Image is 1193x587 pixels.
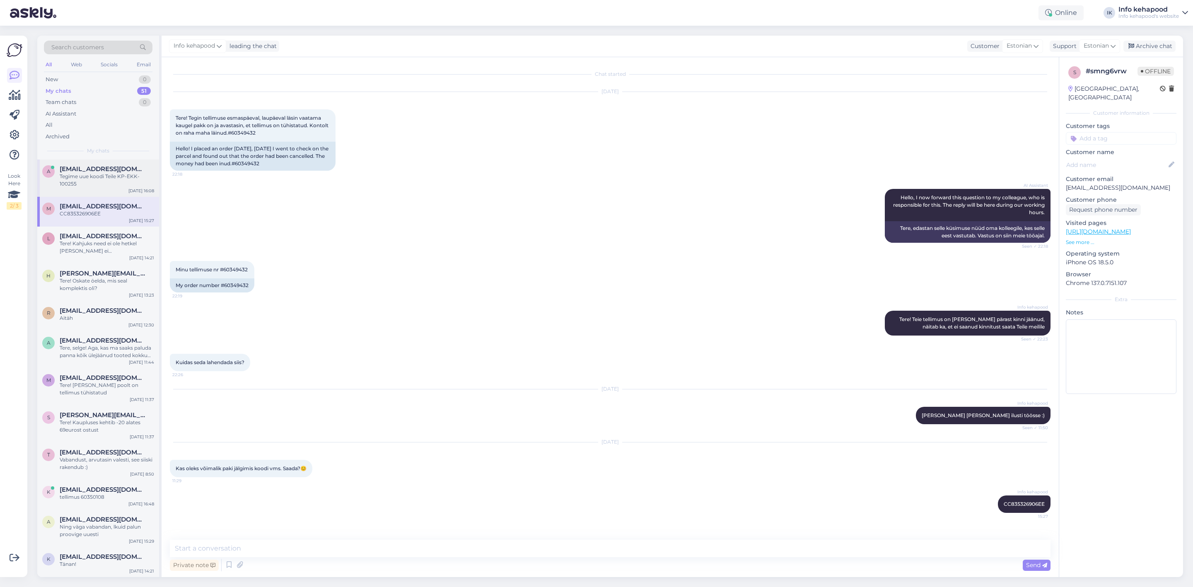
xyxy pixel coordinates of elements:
a: Info kehapoodInfo kehapood's website [1118,6,1188,19]
span: s [47,414,50,420]
div: Chat started [170,70,1051,78]
span: s [1073,69,1076,75]
div: Request phone number [1066,204,1141,215]
span: Info kehapood [174,41,215,51]
div: [DATE] 16:48 [128,501,154,507]
div: Archive chat [1123,41,1176,52]
div: All [44,59,53,70]
span: arinakene7@gmail.com [60,337,146,344]
span: 22:18 [172,171,203,177]
div: Team chats [46,98,76,106]
span: My chats [87,147,109,155]
span: 22:26 [172,372,203,378]
span: annelimusto@gmail.com [60,516,146,523]
div: [DATE] 15:27 [129,217,154,224]
p: Customer email [1066,175,1176,184]
p: See more ... [1066,239,1176,246]
span: Seen ✓ 22:18 [1017,243,1048,249]
span: tiina.kiik@gmail.com [60,449,146,456]
div: IK [1104,7,1115,19]
span: Tere! Tegin tellimuse esmaspäeval, laupäeval läsin vaatama kaugel pakk on ja avastasin, et tellim... [176,115,330,136]
div: Online [1038,5,1084,20]
div: Vabandust, arvutasin valesti, see siiski rakendub :) [60,456,154,471]
div: Tere! Oskate öelda, mis seal komplektis oli? [60,277,154,292]
div: [DATE] 11:37 [130,434,154,440]
div: My chats [46,87,71,95]
span: t [47,452,50,458]
div: Email [135,59,152,70]
span: k [47,489,51,495]
span: Kuidas seda lahendada siis? [176,359,244,365]
div: [DATE] 16:08 [128,188,154,194]
div: Info kehapood's website [1118,13,1179,19]
div: [DATE] 11:44 [129,359,154,365]
div: 2 / 3 [7,202,22,210]
p: Chrome 137.0.7151.107 [1066,279,1176,287]
p: Customer phone [1066,196,1176,204]
span: Info kehapood [1017,489,1048,495]
div: [DATE] [170,88,1051,95]
div: Tegime uue koodi Teile KP-EKK-100255 [60,173,154,188]
div: [DATE] 14:21 [129,255,154,261]
p: Visited pages [1066,219,1176,227]
span: k [47,556,51,562]
span: 11:29 [172,478,203,484]
div: CC835326906EE [60,210,154,217]
div: [DATE] [170,385,1051,393]
div: Support [1050,42,1077,51]
div: [DATE] 8:50 [130,471,154,477]
span: r [47,310,51,316]
div: 51 [137,87,151,95]
p: iPhone OS 18.5.0 [1066,258,1176,267]
span: m [46,377,51,383]
span: a [47,168,51,174]
div: leading the chat [226,42,277,51]
div: Extra [1066,296,1176,303]
div: Tere, selge! Aga, kas ma saaks paluda panna kõik ülejäänud tooted kokku (geellakk ja küüneviil) n... [60,344,154,359]
span: Minu tellimuse nr #60349432 [176,266,248,273]
input: Add a tag [1066,132,1176,145]
span: a [47,519,51,525]
div: Tere, edastan selle küsimuse nüüd oma kolleegile, kes selle eest vastutab. Vastus on siin meie tö... [885,221,1051,243]
span: CC835326906EE [1004,501,1045,507]
div: Socials [99,59,119,70]
div: Web [69,59,84,70]
div: [DATE] 12:30 [128,322,154,328]
div: [DATE] 11:37 [130,396,154,403]
span: m [46,205,51,212]
div: # smng6vrw [1086,66,1137,76]
div: [DATE] [170,438,1051,446]
div: Customer [967,42,1000,51]
span: Seen ✓ 22:23 [1017,336,1048,342]
span: Estonian [1007,41,1032,51]
div: All [46,121,53,129]
div: [DATE] 15:29 [129,538,154,544]
div: Tere! [PERSON_NAME] poolt on tellimus tühistatud [60,382,154,396]
span: 15:27 [1017,513,1048,519]
div: [DATE] 13:23 [129,292,154,298]
span: a [47,340,51,346]
span: Hello, I now forward this question to my colleague, who is responsible for this. The reply will b... [893,194,1046,215]
input: Add name [1066,160,1167,169]
span: Kas oleks võimalik paki jälgimis koodi vms. Saada?😊 [176,465,307,471]
span: Tere! Teie tellimus on [PERSON_NAME] pärast kinni jäänud, näitab ka, et ei saanud kinnitust saata... [899,316,1046,330]
span: Info kehapood [1017,400,1048,406]
span: h [46,273,51,279]
span: annelimusto@gmail.com [60,165,146,173]
div: Archived [46,133,70,141]
span: muahannalattik@gmail.com [60,203,146,210]
div: Private note [170,560,219,571]
span: Estonian [1084,41,1109,51]
div: New [46,75,58,84]
span: helina.evert@mail.ee [60,270,146,277]
div: Hello! I placed an order [DATE], [DATE] I went to check on the parcel and found out that the orde... [170,142,336,171]
div: Look Here [7,172,22,210]
div: Tänan! [60,560,154,568]
span: Info kehapood [1017,304,1048,310]
div: Ning väga vabandan, lkuid palun proovige uuesti [60,523,154,538]
span: katrinolesk@gmail.com [60,486,146,493]
div: tellimus 60350108 [60,493,154,501]
p: Browser [1066,270,1176,279]
div: Customer information [1066,109,1176,117]
span: liina@luxador.ee [60,232,146,240]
